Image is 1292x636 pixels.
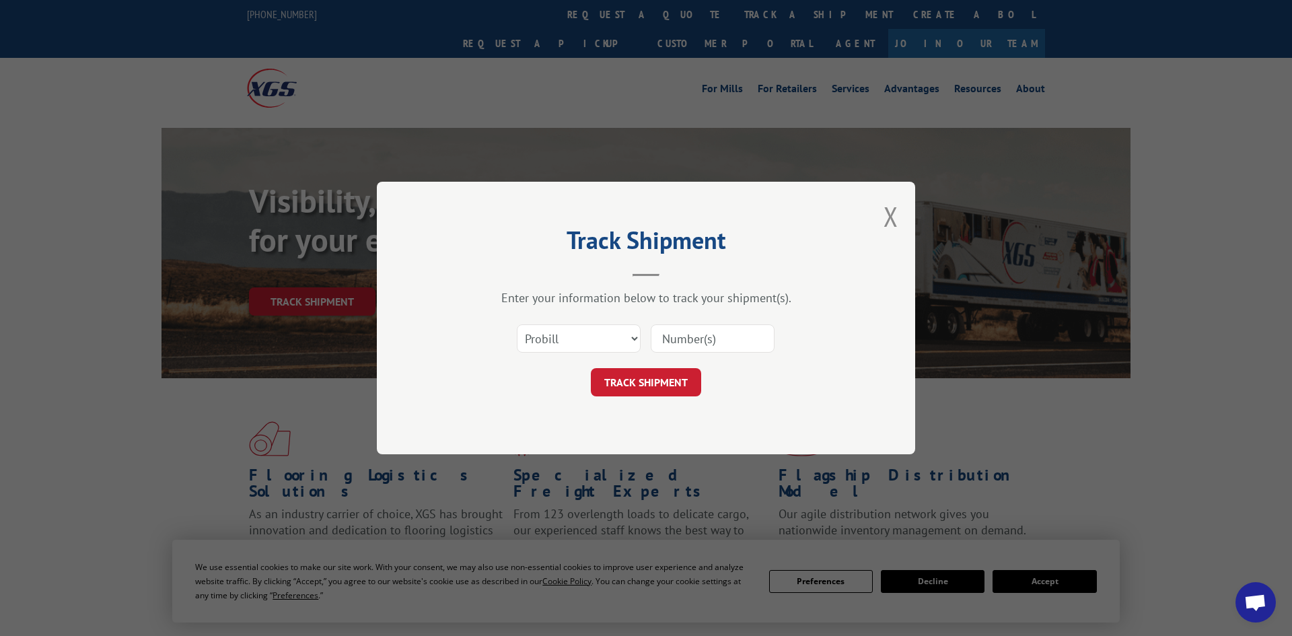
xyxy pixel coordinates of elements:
h2: Track Shipment [444,231,848,256]
button: Close modal [884,199,898,234]
div: Open chat [1235,582,1276,623]
button: TRACK SHIPMENT [591,368,701,396]
input: Number(s) [651,324,775,353]
div: Enter your information below to track your shipment(s). [444,290,848,306]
